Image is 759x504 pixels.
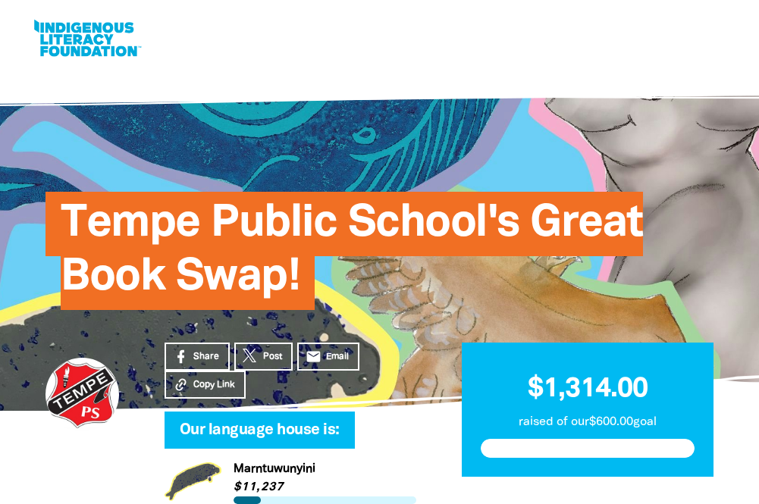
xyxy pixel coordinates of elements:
span: Tempe Public School's Great Book Swap! [61,203,643,310]
i: email [306,349,321,365]
span: Copy Link [193,378,235,392]
a: emailEmail [297,343,359,371]
span: $1,314.00 [528,377,648,402]
span: Post [263,350,282,364]
span: Share [193,350,219,364]
a: Share [165,343,230,371]
a: Post [234,343,293,371]
span: Our language house is: [180,423,340,449]
p: raised of our $600.00 goal [481,413,695,431]
span: Email [326,350,349,364]
h6: My Team [165,432,416,441]
button: Copy Link [165,371,246,399]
